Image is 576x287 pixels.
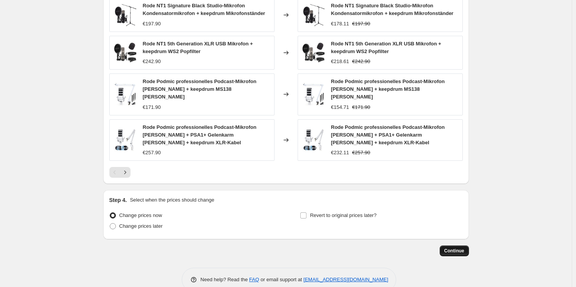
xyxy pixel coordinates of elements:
[201,277,249,282] span: Need help? Read the
[303,277,388,282] a: [EMAIL_ADDRESS][DOMAIN_NAME]
[352,103,370,111] strike: €171.90
[352,58,370,65] strike: €242.90
[249,277,259,282] a: FAQ
[143,20,161,28] div: €197.90
[143,58,161,65] div: €242.90
[440,245,469,256] button: Continue
[114,128,137,152] img: 61MYFllr2SL_80x.jpg
[302,41,325,64] img: 61_BV1kEyhL_80x.jpg
[331,149,349,157] div: €232.11
[331,124,445,145] span: Rode Podmic professionelles Podcast-Mikrofon [PERSON_NAME] + PSA1+ Gelenkarm [PERSON_NAME] + keep...
[114,3,137,27] img: 61H_6mbYYNL_80x.jpg
[310,212,377,218] span: Revert to original prices later?
[143,124,256,145] span: Rode Podmic professionelles Podcast-Mikrofon [PERSON_NAME] + PSA1+ Gelenkarm [PERSON_NAME] + keep...
[119,212,162,218] span: Change prices now
[143,78,256,100] span: Rode Podmic professionelles Podcast-Mikrofon [PERSON_NAME] + keepdrum MS138 [PERSON_NAME]
[114,41,137,64] img: 61_BV1kEyhL_80x.jpg
[120,167,131,178] button: Next
[331,41,441,54] span: Rode NT1 5th Generation XLR USB Mikrofon + keepdrum WS2 Popfilter
[444,248,464,254] span: Continue
[109,196,127,204] h2: Step 4.
[109,167,131,178] nav: Pagination
[352,149,370,157] strike: €257.90
[143,3,265,16] span: Rode NT1 Signature Black Studio-Mikrofon Kondensatormikrofon + keepdrum Mikrofonständer
[143,149,161,157] div: €257.90
[119,223,163,229] span: Change prices later
[331,58,349,65] div: €218.61
[302,83,325,106] img: 616ewqreIUL_80x.jpg
[259,277,303,282] span: or email support at
[143,103,161,111] div: €171.90
[331,3,454,16] span: Rode NT1 Signature Black Studio-Mikrofon Kondensatormikrofon + keepdrum Mikrofonständer
[331,103,349,111] div: €154.71
[302,128,325,152] img: 61MYFllr2SL_80x.jpg
[143,41,253,54] span: Rode NT1 5th Generation XLR USB Mikrofon + keepdrum WS2 Popfilter
[352,20,370,28] strike: €197.90
[302,3,325,27] img: 61H_6mbYYNL_80x.jpg
[114,83,137,106] img: 616ewqreIUL_80x.jpg
[130,196,214,204] p: Select when the prices should change
[331,78,445,100] span: Rode Podmic professionelles Podcast-Mikrofon [PERSON_NAME] + keepdrum MS138 [PERSON_NAME]
[331,20,349,28] div: €178.11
